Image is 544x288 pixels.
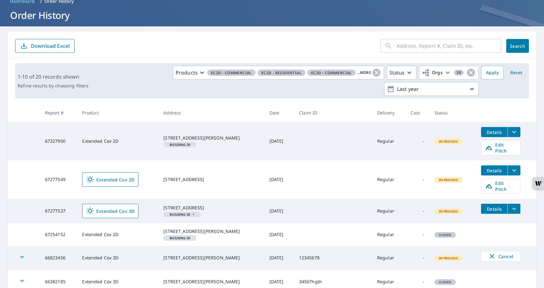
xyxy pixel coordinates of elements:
button: Download Excel [15,39,75,53]
th: Claim ID [294,103,372,122]
span: Edit Pitch [485,142,516,154]
p: Refine results by choosing filters [18,83,88,89]
h1: Order History [8,9,536,22]
th: Address [158,103,264,122]
div: [STREET_ADDRESS][PERSON_NAME] [163,255,259,261]
td: [DATE] [264,160,294,199]
th: Report # [40,103,77,122]
button: Search [506,39,529,53]
span: EC2D - Commercial [207,69,256,76]
a: Extended Cov 2D [82,172,139,187]
p: Status [389,69,405,76]
em: Building ID [170,143,190,146]
td: Regular [372,122,406,160]
td: 12345678 [294,246,372,270]
em: Building ID [170,213,190,216]
td: Regular [372,246,406,270]
div: [STREET_ADDRESS][PERSON_NAME] [163,228,259,235]
p: Download Excel [31,42,70,49]
td: Regular [372,160,406,199]
td: [DATE] [264,199,294,223]
td: 67327900 [40,122,77,160]
div: [STREET_ADDRESS][PERSON_NAME] [163,135,259,141]
button: detailsBtn-67277549 [481,165,507,175]
span: Extended Cov 2D [86,176,134,183]
button: filesDropdownBtn-67277537 [507,204,520,214]
input: Address, Report #, Claim ID, etc. [397,37,501,55]
td: Extended Cov 2D [77,223,158,246]
p: ...MORE [357,70,371,75]
span: Details [485,206,504,212]
td: - [405,199,429,223]
span: In Process [435,178,462,182]
button: filesDropdownBtn-67277549 [507,165,520,175]
td: - [405,160,429,199]
span: Orgs [422,69,443,77]
button: Status [387,66,416,80]
button: Orgs38 [419,66,479,80]
button: detailsBtn-67327900 [481,127,507,137]
a: Edit Pitch [481,140,520,155]
span: Edit Pitch [485,180,516,192]
span: In Process [435,209,462,213]
span: Extended Cov 3D [86,207,134,215]
td: [DATE] [264,223,294,246]
em: Building ID [170,236,190,240]
td: - [405,122,429,160]
td: Extended Cov 3D [77,246,158,270]
span: Details [485,129,504,135]
span: In Process [435,256,462,260]
span: EC2D - Residential [258,69,305,76]
td: - [405,246,429,270]
span: Reset [509,69,524,77]
a: Extended Cov 3D [82,204,139,218]
td: 66823456 [40,246,77,270]
button: Cancel [481,251,520,262]
td: - [405,223,429,246]
td: Extended Cov 2D [77,122,158,160]
div: [STREET_ADDRESS] [163,176,259,183]
p: Last year [394,84,468,95]
button: Apply [481,66,504,80]
button: ProductsEC2D - CommercialEC2D - ResidentialEC3D - Commercial...MORE [173,66,384,80]
p: 1-10 of 20 records shown [18,73,88,80]
p: Products [176,69,198,76]
button: Last year [384,82,479,96]
span: Search [511,43,524,49]
div: [STREET_ADDRESS][PERSON_NAME] [163,279,259,285]
span: EC3D - Commercial [307,69,356,76]
th: Delivery [372,103,406,122]
th: Product [77,103,158,122]
th: Status [429,103,476,122]
th: Cost [405,103,429,122]
td: 67277537 [40,199,77,223]
td: [DATE] [264,246,294,270]
span: Cancel [488,252,514,260]
a: Edit Pitch [481,179,520,194]
button: filesDropdownBtn-67327900 [507,127,520,137]
td: [DATE] [264,122,294,160]
td: Regular [372,223,406,246]
div: [STREET_ADDRESS] [163,205,259,211]
td: 67254152 [40,223,77,246]
th: Date [264,103,294,122]
span: 1 [166,213,198,216]
span: 38 [454,70,464,75]
span: Apply [486,69,499,77]
span: Closed [435,280,455,284]
button: Reset [506,66,526,80]
span: Closed [435,233,455,237]
span: Details [485,168,504,174]
td: 67277549 [40,160,77,199]
button: detailsBtn-67277537 [481,204,507,214]
td: Regular [372,199,406,223]
span: In Process [435,139,462,144]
